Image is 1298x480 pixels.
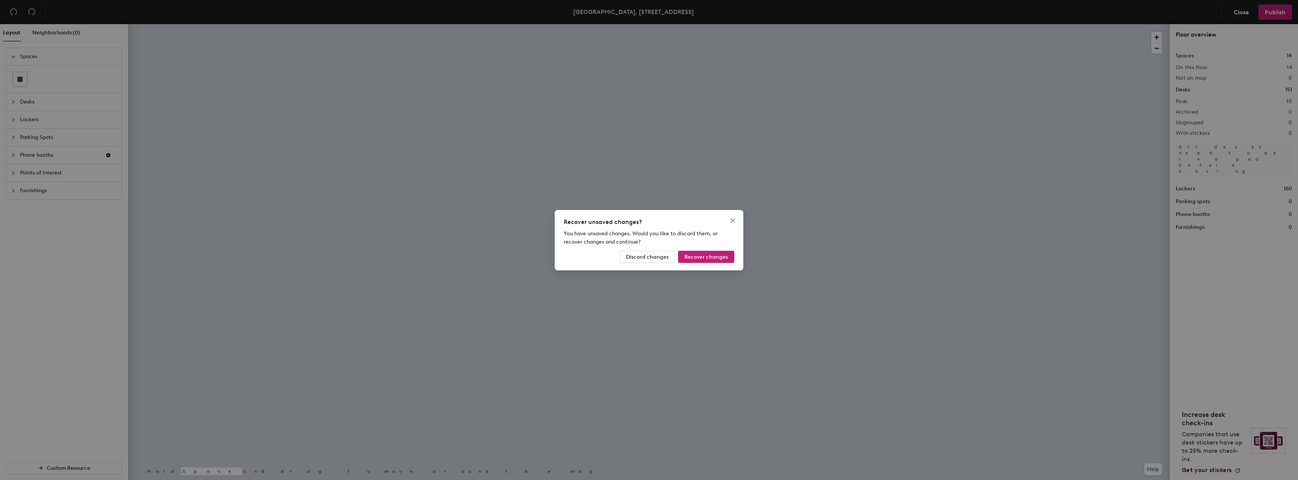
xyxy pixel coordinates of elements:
span: You have unsaved changes. Would you like to discard them, or recover changes and continue? [564,230,718,245]
button: Close [727,215,739,227]
span: close [730,218,736,224]
span: Recover changes [684,253,728,260]
span: Close [727,218,739,224]
span: Discard changes [626,253,669,260]
button: Discard changes [620,251,675,263]
div: Recover unsaved changes? [564,218,734,227]
button: Recover changes [678,251,734,263]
